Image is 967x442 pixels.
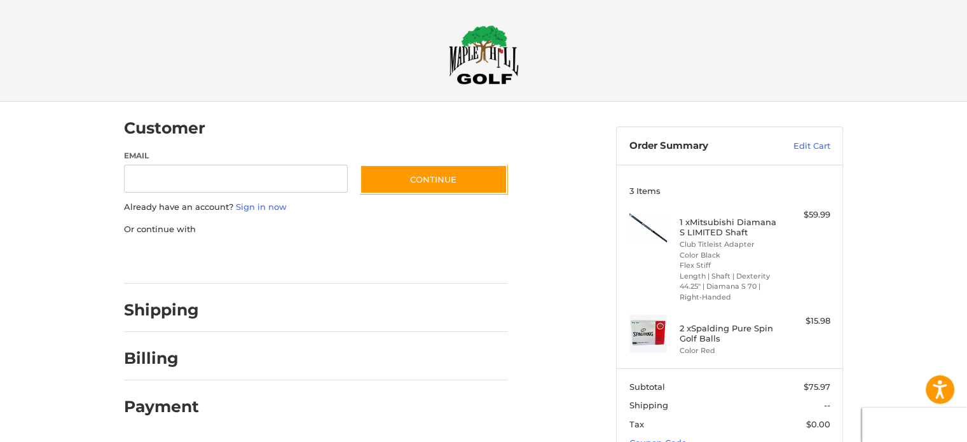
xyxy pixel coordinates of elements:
div: $15.98 [780,315,830,328]
li: Color Black [680,250,777,261]
span: Tax [629,419,644,429]
button: Continue [360,165,507,194]
h3: 3 Items [629,186,830,196]
iframe: PayPal-paypal [120,248,216,271]
h2: Billing [124,349,198,368]
li: Color Red [680,345,777,356]
img: Maple Hill Golf [449,25,519,85]
label: Email [124,150,348,162]
p: Or continue with [124,223,507,236]
h2: Payment [124,397,199,417]
h4: 1 x Mitsubishi Diamana S LIMITED Shaft [680,217,777,238]
span: Shipping [629,400,668,410]
p: Already have an account? [124,201,507,214]
span: Subtotal [629,382,665,392]
h2: Customer [124,118,205,138]
a: Sign in now [236,202,287,212]
h4: 2 x Spalding Pure Spin Golf Balls [680,323,777,344]
iframe: PayPal-venmo [336,248,431,271]
li: Flex Stiff [680,260,777,271]
h3: Order Summary [629,140,766,153]
h2: Shipping [124,300,199,320]
div: $59.99 [780,209,830,221]
span: $0.00 [806,419,830,429]
a: Edit Cart [766,140,830,153]
li: Length | Shaft | Dexterity 44.25" | Diamana S 70 | Right-Handed [680,271,777,303]
span: $75.97 [804,382,830,392]
iframe: Google Customer Reviews [862,408,967,442]
span: -- [824,400,830,410]
iframe: PayPal-paylater [228,248,323,271]
li: Club Titleist Adapter [680,239,777,250]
